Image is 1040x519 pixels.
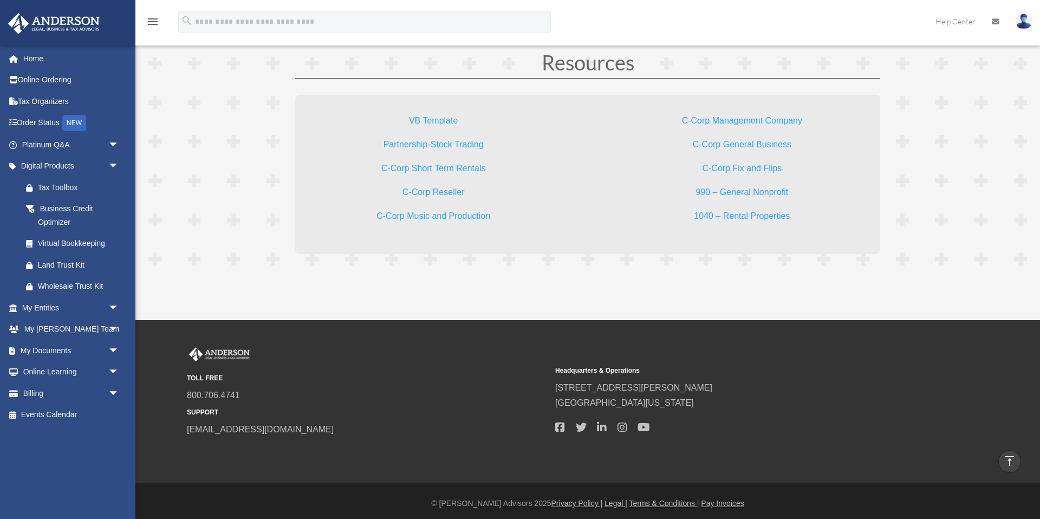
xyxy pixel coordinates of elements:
small: Headquarters & Operations [555,365,916,377]
a: Online Ordering [8,69,135,91]
a: Platinum Q&Aarrow_drop_down [8,134,135,155]
i: search [181,15,193,27]
a: 800.706.4741 [187,391,240,400]
a: Tax Organizers [8,90,135,112]
a: Pay Invoices [701,499,744,508]
a: Partnership-Stock Trading [383,140,484,154]
img: Anderson Advisors Platinum Portal [187,347,252,361]
div: Tax Toolbox [38,181,122,194]
a: [EMAIL_ADDRESS][DOMAIN_NAME] [187,425,334,434]
a: Events Calendar [8,404,135,426]
span: arrow_drop_down [108,361,130,384]
div: NEW [62,115,86,131]
a: Order StatusNEW [8,112,135,134]
div: Wholesale Trust Kit [38,280,122,293]
a: Legal | [604,499,627,508]
a: C-Corp General Business [693,140,791,154]
a: Tax Toolbox [15,177,135,198]
a: vertical_align_top [998,450,1021,473]
i: menu [146,15,159,28]
a: Digital Productsarrow_drop_down [8,155,135,177]
a: My Entitiesarrow_drop_down [8,297,135,319]
span: arrow_drop_down [108,340,130,362]
a: 1040 – Rental Properties [694,211,790,226]
a: Wholesale Trust Kit [15,276,135,297]
a: 990 – General Nonprofit [695,187,788,202]
div: Virtual Bookkeeping [38,237,116,250]
span: arrow_drop_down [108,297,130,319]
span: arrow_drop_down [108,319,130,341]
a: Land Trust Kit [15,254,135,276]
a: My Documentsarrow_drop_down [8,340,135,361]
i: vertical_align_top [1003,455,1016,468]
a: VB Template [409,116,458,131]
a: Business Credit Optimizer [15,198,135,233]
a: C-Corp Management Company [682,116,802,131]
span: arrow_drop_down [108,155,130,178]
a: C-Corp Music and Production [376,211,490,226]
a: [STREET_ADDRESS][PERSON_NAME] [555,383,712,392]
a: C-Corp Fix and Flips [702,164,782,178]
div: Land Trust Kit [38,258,122,272]
img: User Pic [1016,14,1032,29]
a: Online Learningarrow_drop_down [8,361,135,383]
small: TOLL FREE [187,373,548,384]
img: Anderson Advisors Platinum Portal [5,13,103,34]
a: C-Corp Reseller [402,187,465,202]
div: © [PERSON_NAME] Advisors 2025 [135,497,1040,510]
h1: Resources [295,52,880,78]
a: My [PERSON_NAME] Teamarrow_drop_down [8,319,135,340]
a: Billingarrow_drop_down [8,382,135,404]
a: Privacy Policy | [551,499,603,508]
span: arrow_drop_down [108,382,130,405]
a: [GEOGRAPHIC_DATA][US_STATE] [555,398,694,407]
a: Terms & Conditions | [629,499,699,508]
a: menu [146,19,159,28]
a: Home [8,48,135,69]
span: arrow_drop_down [108,134,130,156]
small: SUPPORT [187,407,548,418]
a: Virtual Bookkeeping [15,233,130,255]
a: C-Corp Short Term Rentals [381,164,486,178]
div: Business Credit Optimizer [38,202,122,229]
